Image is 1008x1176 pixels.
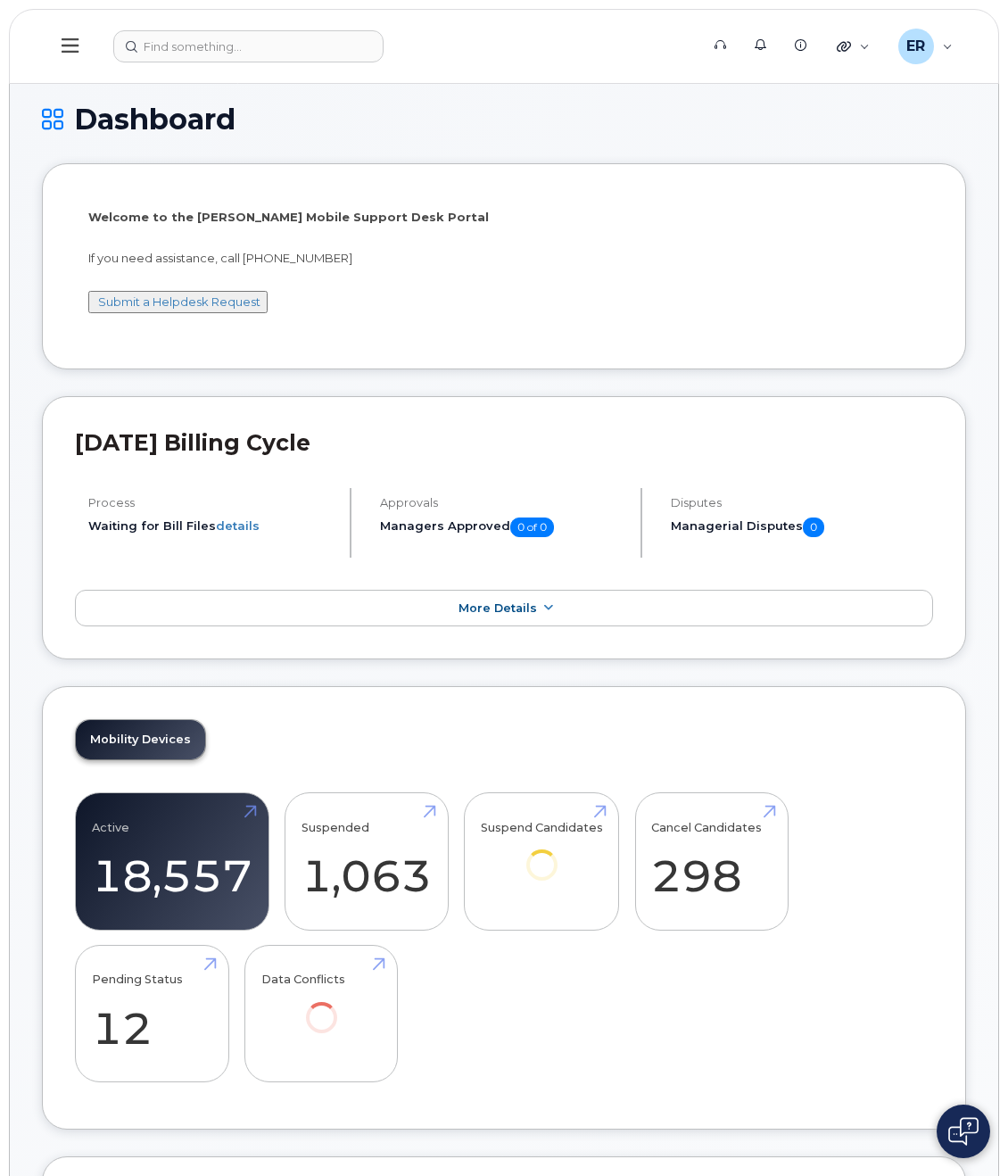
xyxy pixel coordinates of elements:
p: If you need assistance, call [PHONE_NUMBER] [88,250,920,267]
a: Cancel Candidates 298 [651,803,772,921]
a: Suspended 1,063 [302,803,432,921]
h5: Managers Approved [380,518,626,537]
span: 0 [803,518,824,537]
button: Submit a Helpdesk Request [88,291,268,313]
li: Waiting for Bill Files [88,518,335,534]
a: Pending Status 12 [92,955,212,1072]
a: Data Conflicts [261,955,382,1057]
img: Open chat [948,1117,979,1146]
a: details [216,518,260,533]
h4: Approvals [380,496,626,509]
a: Submit a Helpdesk Request [98,294,260,309]
span: More Details [459,601,537,615]
h5: Managerial Disputes [671,518,933,537]
h4: Disputes [671,496,933,509]
h4: Process [88,496,335,509]
a: Active 18,557 [92,803,252,921]
a: Suspend Candidates [481,803,603,906]
h1: Dashboard [42,104,966,135]
a: Mobility Devices [76,720,205,759]
h2: [DATE] Billing Cycle [75,429,933,456]
span: 0 of 0 [510,518,554,537]
p: Welcome to the [PERSON_NAME] Mobile Support Desk Portal [88,209,920,226]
